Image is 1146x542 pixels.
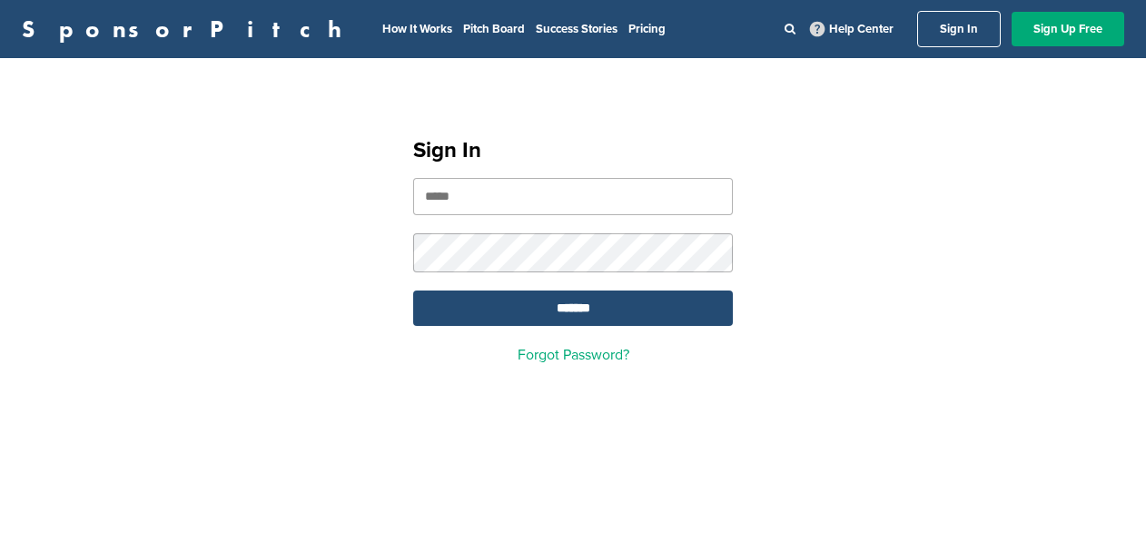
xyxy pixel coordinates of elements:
a: Pricing [628,22,666,36]
a: Pitch Board [463,22,525,36]
a: Sign Up Free [1012,12,1124,46]
a: How It Works [382,22,452,36]
a: Forgot Password? [518,346,629,364]
a: Success Stories [536,22,617,36]
a: SponsorPitch [22,17,353,41]
h1: Sign In [413,134,733,167]
a: Help Center [806,18,897,40]
a: Sign In [917,11,1001,47]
